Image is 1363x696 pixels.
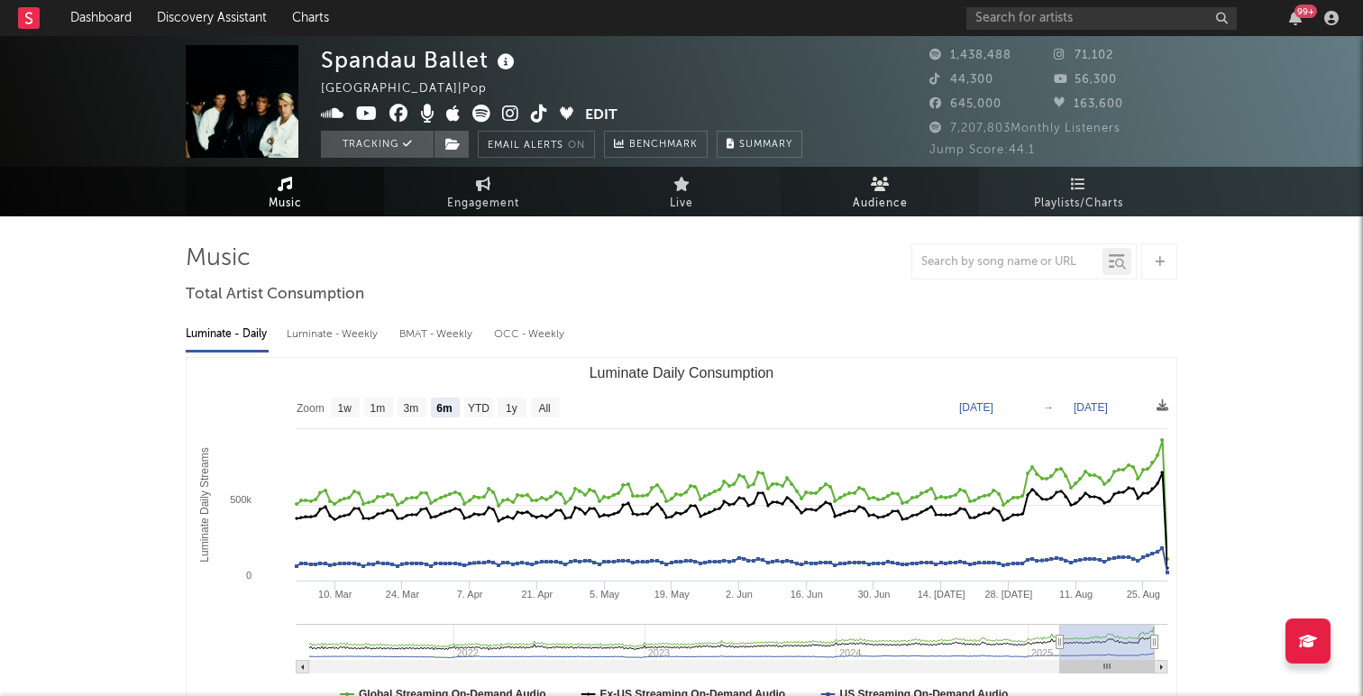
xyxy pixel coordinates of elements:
[929,98,1002,110] span: 645,000
[857,589,890,600] text: 30. Jun
[370,402,386,415] text: 1m
[853,193,908,215] span: Audience
[568,141,585,151] em: On
[670,193,693,215] span: Live
[436,402,452,415] text: 6m
[321,78,508,100] div: [GEOGRAPHIC_DATA] | Pop
[447,193,519,215] span: Engagement
[538,402,550,415] text: All
[399,319,476,350] div: BMAT - Weekly
[739,140,792,150] span: Summary
[979,167,1177,216] a: Playlists/Charts
[1054,98,1123,110] span: 163,600
[404,402,419,415] text: 3m
[590,589,620,600] text: 5. May
[506,402,517,415] text: 1y
[198,447,211,562] text: Luminate Daily Streams
[1034,193,1123,215] span: Playlists/Charts
[186,319,269,350] div: Luminate - Daily
[959,401,993,414] text: [DATE]
[929,123,1121,134] span: 7,207,803 Monthly Listeners
[654,589,691,600] text: 19. May
[966,7,1237,30] input: Search for artists
[384,167,582,216] a: Engagement
[338,402,352,415] text: 1w
[457,589,483,600] text: 7. Apr
[629,134,698,156] span: Benchmark
[984,589,1032,600] text: 28. [DATE]
[287,319,381,350] div: Luminate - Weekly
[269,193,302,215] span: Music
[297,402,325,415] text: Zoom
[318,589,352,600] text: 10. Mar
[321,45,519,75] div: Spandau Ballet
[1043,401,1054,414] text: →
[918,589,965,600] text: 14. [DATE]
[1059,589,1093,600] text: 11. Aug
[1289,11,1302,25] button: 99+
[1294,5,1317,18] div: 99 +
[590,365,774,380] text: Luminate Daily Consumption
[321,131,434,158] button: Tracking
[230,494,252,505] text: 500k
[1074,401,1108,414] text: [DATE]
[929,144,1035,156] span: Jump Score: 44.1
[929,74,993,86] span: 44,300
[582,167,781,216] a: Live
[1054,50,1113,61] span: 71,102
[929,50,1011,61] span: 1,438,488
[791,589,823,600] text: 16. Jun
[494,319,566,350] div: OCC - Weekly
[521,589,553,600] text: 21. Apr
[246,570,252,581] text: 0
[726,589,753,600] text: 2. Jun
[478,131,595,158] button: Email AlertsOn
[912,255,1102,270] input: Search by song name or URL
[1127,589,1160,600] text: 25. Aug
[386,589,420,600] text: 24. Mar
[781,167,979,216] a: Audience
[468,402,489,415] text: YTD
[1054,74,1117,86] span: 56,300
[585,105,617,127] button: Edit
[186,284,364,306] span: Total Artist Consumption
[717,131,802,158] button: Summary
[604,131,708,158] a: Benchmark
[186,167,384,216] a: Music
